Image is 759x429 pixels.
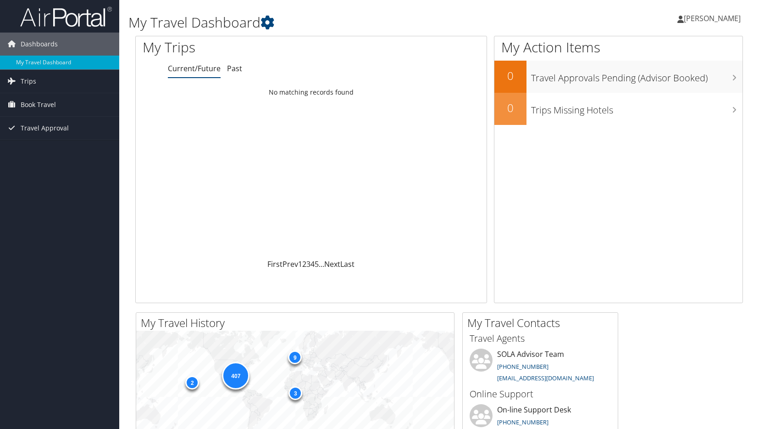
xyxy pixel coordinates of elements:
[494,68,526,84] h2: 0
[310,259,315,269] a: 4
[531,99,742,117] h3: Trips Missing Hotels
[470,388,611,401] h3: Online Support
[319,259,324,269] span: …
[227,63,242,73] a: Past
[340,259,355,269] a: Last
[141,315,454,331] h2: My Travel History
[302,259,306,269] a: 2
[470,332,611,345] h3: Travel Agents
[21,70,36,93] span: Trips
[324,259,340,269] a: Next
[267,259,283,269] a: First
[21,33,58,56] span: Dashboards
[21,93,56,116] span: Book Travel
[494,100,526,116] h2: 0
[288,386,302,400] div: 3
[128,13,543,32] h1: My Travel Dashboard
[497,418,548,426] a: [PHONE_NUMBER]
[283,259,298,269] a: Prev
[677,5,750,32] a: [PERSON_NAME]
[136,84,487,101] td: No matching records found
[306,259,310,269] a: 3
[467,315,618,331] h2: My Travel Contacts
[315,259,319,269] a: 5
[494,93,742,125] a: 0Trips Missing Hotels
[20,6,112,28] img: airportal-logo.png
[143,38,333,57] h1: My Trips
[298,259,302,269] a: 1
[494,38,742,57] h1: My Action Items
[21,117,69,140] span: Travel Approval
[684,13,741,23] span: [PERSON_NAME]
[288,350,302,364] div: 9
[185,376,199,389] div: 2
[494,61,742,93] a: 0Travel Approvals Pending (Advisor Booked)
[497,362,548,371] a: [PHONE_NUMBER]
[531,67,742,85] h3: Travel Approvals Pending (Advisor Booked)
[222,362,249,389] div: 407
[168,63,221,73] a: Current/Future
[497,374,594,382] a: [EMAIL_ADDRESS][DOMAIN_NAME]
[465,349,615,386] li: SOLA Advisor Team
